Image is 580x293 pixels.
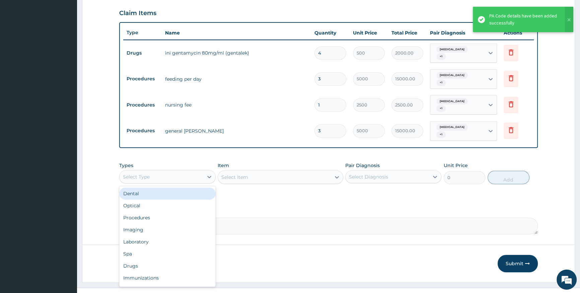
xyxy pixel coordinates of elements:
[162,72,311,86] td: feeding per day
[436,53,446,60] span: + 1
[123,99,162,111] td: Procedures
[119,224,215,236] div: Imaging
[350,26,388,40] th: Unit Price
[39,84,92,152] span: We're online!
[162,46,311,60] td: ini gentamycin 80mg/ml (gentalek)
[489,12,558,26] div: PA Code details have been added successfully
[119,188,215,200] div: Dental
[436,105,446,112] span: + 1
[119,260,215,272] div: Drugs
[436,131,446,138] span: + 1
[427,26,500,40] th: Pair Diagnosis
[162,98,311,112] td: nursing fee
[488,171,529,184] button: Add
[119,200,215,212] div: Optical
[110,3,126,19] div: Minimize live chat window
[123,47,162,59] td: Drugs
[162,26,311,40] th: Name
[218,162,229,169] label: Item
[119,208,538,214] label: Comment
[162,124,311,138] td: general [PERSON_NAME]
[3,183,128,206] textarea: Type your message and hit 'Enter'
[436,79,446,86] span: + 1
[119,212,215,224] div: Procedures
[436,46,468,53] span: [MEDICAL_DATA]
[119,10,156,17] h3: Claim Items
[498,255,538,272] button: Submit
[500,26,534,40] th: Actions
[119,248,215,260] div: Spa
[436,72,468,79] span: [MEDICAL_DATA]
[388,26,427,40] th: Total Price
[123,125,162,137] td: Procedures
[123,26,162,39] th: Type
[311,26,350,40] th: Quantity
[436,124,468,131] span: [MEDICAL_DATA]
[119,272,215,284] div: Immunizations
[12,33,27,50] img: d_794563401_company_1708531726252_794563401
[35,38,113,46] div: Chat with us now
[436,98,468,105] span: [MEDICAL_DATA]
[345,162,380,169] label: Pair Diagnosis
[123,173,150,180] div: Select Type
[119,163,133,168] label: Types
[119,236,215,248] div: Laboratory
[444,162,468,169] label: Unit Price
[123,73,162,85] td: Procedures
[349,173,388,180] div: Select Diagnosis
